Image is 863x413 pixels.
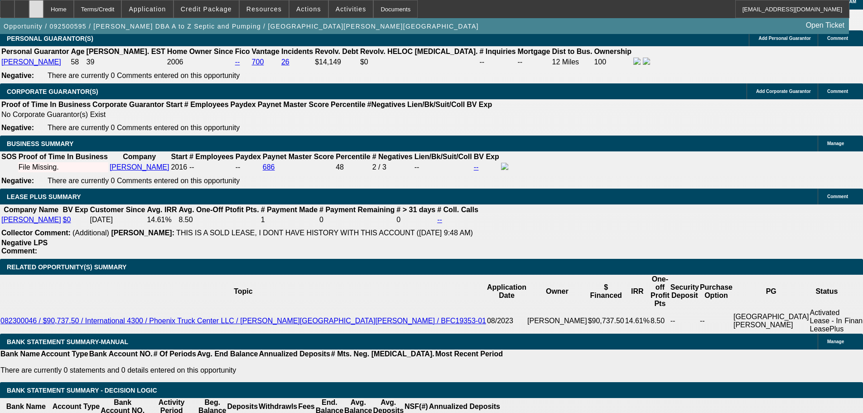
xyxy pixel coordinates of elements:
th: Application Date [487,275,527,308]
b: Paydex [231,101,256,108]
p: There are currently 0 statements and 0 details entered on this opportunity [0,366,503,374]
td: 8.50 [178,215,260,224]
b: Revolv. Debt [315,48,358,55]
b: Avg. IRR [147,206,177,214]
a: 26 [281,58,289,66]
span: Resources [246,5,282,13]
th: Most Recent Period [435,350,503,359]
span: Add Corporate Guarantor [756,89,811,94]
b: Paynet Master Score [263,153,334,160]
span: BUSINESS SUMMARY [7,140,73,147]
td: $0 [360,57,478,67]
button: Credit Package [174,0,239,18]
span: Application [129,5,166,13]
td: [PERSON_NAME] [527,308,588,334]
a: Open Ticket [802,18,848,33]
b: Percentile [336,153,370,160]
th: Proof of Time In Business [18,152,108,161]
td: 2016 [170,162,188,172]
b: Start [166,101,182,108]
td: 1 [260,215,318,224]
a: [PERSON_NAME] [1,58,61,66]
th: SOS [1,152,17,161]
b: Corporate Guarantor [92,101,164,108]
b: Company Name [4,206,58,214]
b: Collector Comment: [1,229,71,237]
a: 700 [252,58,264,66]
a: 082300046 / $90,737.50 / International 4300 / Phoenix Truck Center LLC / [PERSON_NAME][GEOGRAPHIC... [0,317,486,325]
b: # > 31 days [396,206,435,214]
b: Mortgage [518,48,550,55]
td: 0 [396,215,436,224]
span: PERSONAL GUARANTOR(S) [7,35,93,42]
span: RELATED OPPORTUNITY(S) SUMMARY [7,263,126,271]
b: Vantage [252,48,280,55]
td: -- [699,308,733,334]
button: Application [122,0,173,18]
b: Fico [235,48,250,55]
a: [PERSON_NAME] [1,216,61,224]
button: Actions [289,0,328,18]
div: 2 / 3 [372,163,413,171]
td: -- [414,162,472,172]
th: Avg. End Balance [197,350,259,359]
b: Company [123,153,156,160]
td: 08/2023 [487,308,527,334]
span: There are currently 0 Comments entered on this opportunity [48,177,240,185]
th: Bank Account NO. [89,350,153,359]
td: 12 Miles [552,57,593,67]
span: Add Personal Guarantor [758,36,811,41]
td: -- [235,162,261,172]
b: [PERSON_NAME]. EST [87,48,165,55]
th: IRR [625,275,650,308]
th: Account Type [40,350,89,359]
td: -- [479,57,516,67]
span: Comment [827,194,848,199]
td: 58 [70,57,85,67]
td: $90,737.50 [588,308,625,334]
span: There are currently 0 Comments entered on this opportunity [48,124,240,131]
span: Activities [336,5,366,13]
b: Customer Since [90,206,145,214]
b: #Negatives [367,101,406,108]
b: BV Exp [474,153,499,160]
b: Lien/Bk/Suit/Coll [407,101,465,108]
td: 39 [86,57,166,67]
b: # Payment Remaining [319,206,395,214]
b: Age [71,48,84,55]
a: -- [474,163,479,171]
a: [PERSON_NAME] [110,163,169,171]
td: 0 [319,215,395,224]
th: Status [810,275,844,308]
span: BANK STATEMENT SUMMARY-MANUAL [7,338,128,345]
b: # Coll. Calls [437,206,478,214]
b: Dist to Bus. [552,48,593,55]
span: (Additional) [72,229,109,237]
span: Manage [827,339,844,344]
span: Comment [827,36,848,41]
b: Avg. One-Off Ptofit Pts. [179,206,259,214]
div: File Missing. [19,163,108,171]
b: Paydex [236,153,261,160]
button: Resources [240,0,289,18]
span: Credit Package [181,5,232,13]
img: linkedin-icon.png [643,58,650,65]
b: # Employees [184,101,229,108]
td: 14.61% [625,308,650,334]
b: # Inquiries [479,48,516,55]
th: $ Financed [588,275,625,308]
span: CORPORATE GUARANTOR(S) [7,88,98,95]
b: Negative: [1,124,34,131]
span: Bank Statement Summary - Decision Logic [7,387,157,394]
span: There are currently 0 Comments entered on this opportunity [48,72,240,79]
b: Negative LPS Comment: [1,239,48,255]
a: 686 [263,163,275,171]
td: 100 [593,57,632,67]
th: Proof of Time In Business [1,100,91,109]
b: Home Owner Since [167,48,233,55]
td: -- [670,308,699,334]
td: $14,149 [314,57,359,67]
span: Comment [827,89,848,94]
td: 8.50 [650,308,670,334]
b: Paynet Master Score [258,101,329,108]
